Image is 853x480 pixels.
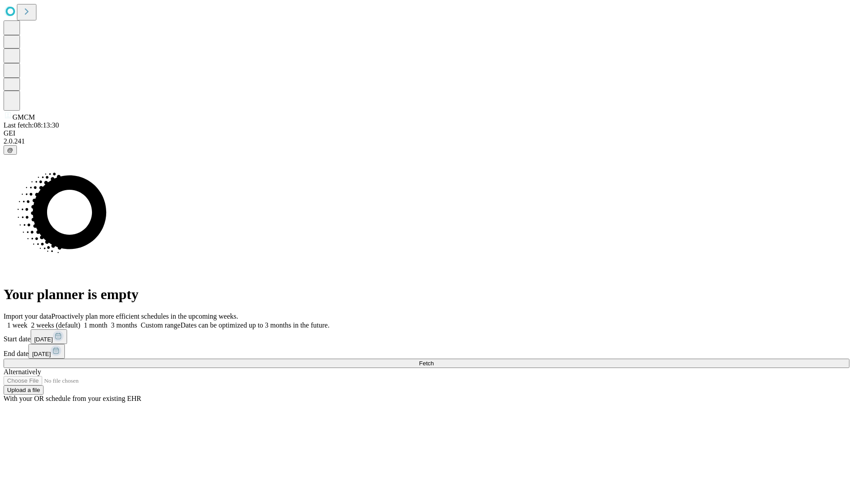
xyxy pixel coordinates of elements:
[4,286,849,303] h1: Your planner is empty
[7,147,13,153] span: @
[4,395,141,402] span: With your OR schedule from your existing EHR
[32,351,51,357] span: [DATE]
[419,360,434,367] span: Fetch
[111,321,137,329] span: 3 months
[4,385,44,395] button: Upload a file
[4,312,52,320] span: Import your data
[4,368,41,376] span: Alternatively
[4,121,59,129] span: Last fetch: 08:13:30
[4,129,849,137] div: GEI
[141,321,180,329] span: Custom range
[84,321,108,329] span: 1 month
[7,321,28,329] span: 1 week
[31,329,67,344] button: [DATE]
[52,312,238,320] span: Proactively plan more efficient schedules in the upcoming weeks.
[28,344,65,359] button: [DATE]
[4,329,849,344] div: Start date
[4,137,849,145] div: 2.0.241
[4,344,849,359] div: End date
[31,321,80,329] span: 2 weeks (default)
[12,113,35,121] span: GMCM
[180,321,329,329] span: Dates can be optimized up to 3 months in the future.
[4,359,849,368] button: Fetch
[4,145,17,155] button: @
[34,336,53,343] span: [DATE]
